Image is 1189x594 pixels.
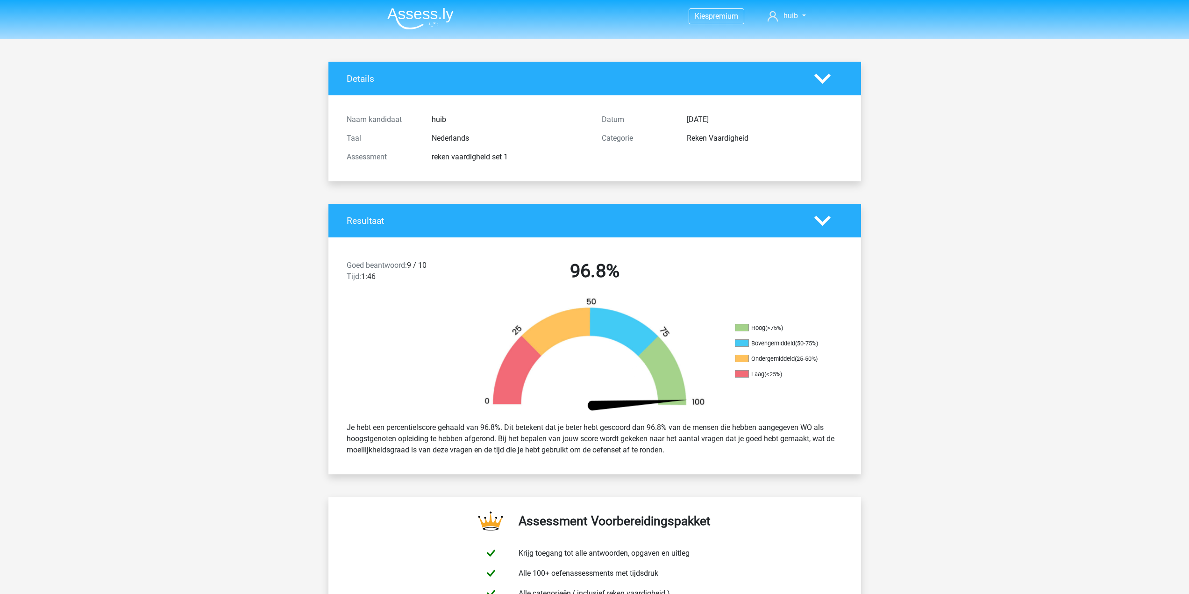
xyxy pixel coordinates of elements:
[469,297,721,415] img: 97.cffe5254236c.png
[689,10,744,22] a: Kiespremium
[347,272,361,281] span: Tijd:
[764,10,809,21] a: huib
[425,114,595,125] div: huib
[387,7,454,29] img: Assessly
[764,371,782,378] div: (<25%)
[680,133,850,144] div: Reken Vaardigheid
[425,151,595,163] div: reken vaardigheid set 1
[795,340,818,347] div: (50-75%)
[735,339,828,348] li: Bovengemiddeld
[340,133,425,144] div: Taal
[735,370,828,379] li: Laag
[735,355,828,363] li: Ondergemiddeld
[340,418,850,459] div: Je hebt een percentielscore gehaald van 96.8%. Dit betekent dat je beter hebt gescoord dan 96.8% ...
[765,324,783,331] div: (>75%)
[735,324,828,332] li: Hoog
[709,12,738,21] span: premium
[347,73,800,84] h4: Details
[595,114,680,125] div: Datum
[340,114,425,125] div: Naam kandidaat
[680,114,850,125] div: [DATE]
[340,260,467,286] div: 9 / 10 1:46
[340,151,425,163] div: Assessment
[595,133,680,144] div: Categorie
[474,260,715,282] h2: 96.8%
[347,215,800,226] h4: Resultaat
[695,12,709,21] span: Kies
[347,261,407,270] span: Goed beantwoord:
[783,11,798,20] span: huib
[795,355,818,362] div: (25-50%)
[425,133,595,144] div: Nederlands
